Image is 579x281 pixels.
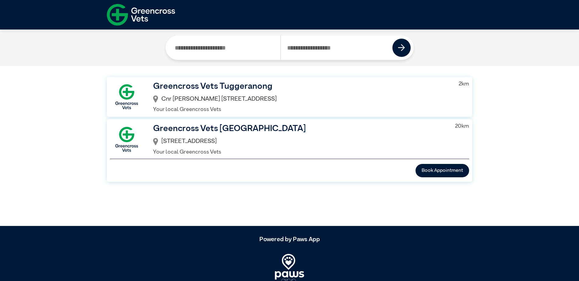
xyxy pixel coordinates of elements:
p: Your local Greencross Vets [153,148,445,156]
button: Book Appointment [416,164,469,177]
div: [STREET_ADDRESS] [153,135,445,148]
img: GX-Square.png [110,80,143,113]
input: Search by Postcode [280,36,393,60]
img: icon-right [398,44,405,51]
p: Your local Greencross Vets [153,106,449,114]
img: f-logo [107,2,175,28]
h3: Greencross Vets Tuggeranong [153,80,449,93]
img: GX-Square.png [110,123,143,156]
p: 20 km [455,122,469,130]
p: 2 km [459,80,469,88]
h5: Powered by Paws App [107,236,472,243]
div: Cnr [PERSON_NAME] [STREET_ADDRESS] [153,93,449,106]
h3: Greencross Vets [GEOGRAPHIC_DATA] [153,122,445,135]
input: Search by Clinic Name [169,36,281,60]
